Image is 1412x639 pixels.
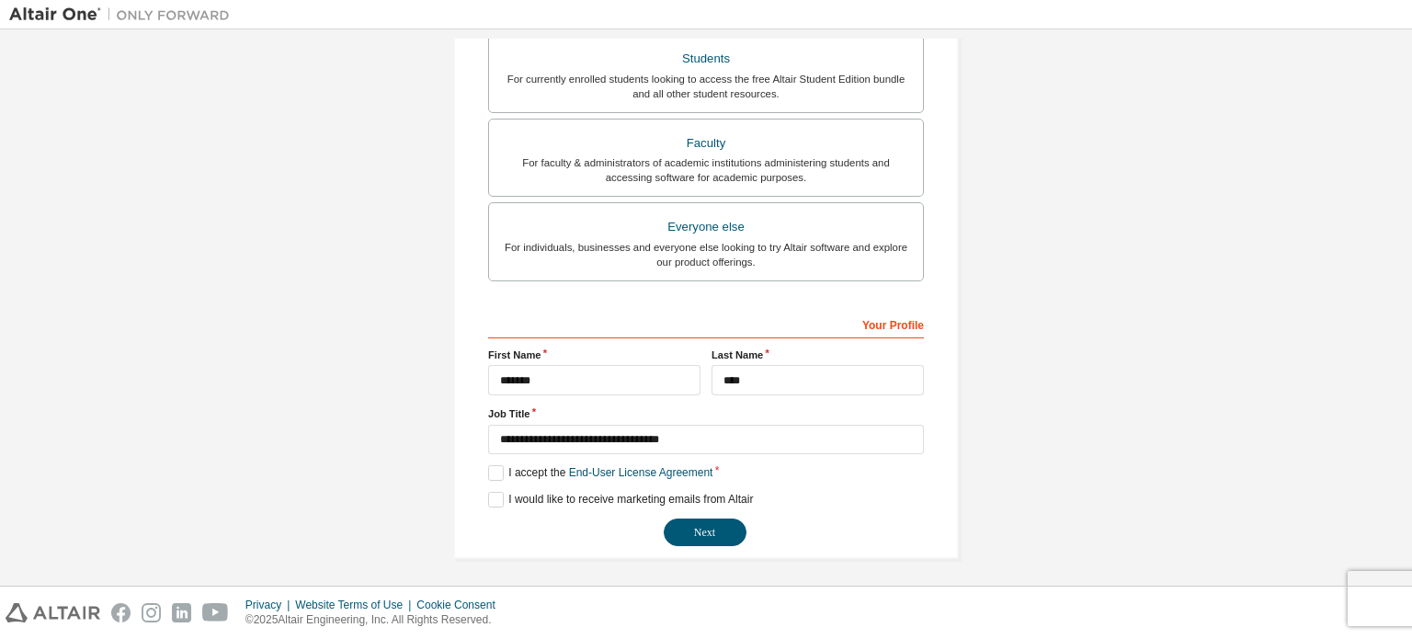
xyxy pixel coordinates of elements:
[500,72,912,101] div: For currently enrolled students looking to access the free Altair Student Edition bundle and all ...
[712,348,924,362] label: Last Name
[172,603,191,622] img: linkedin.svg
[416,598,506,612] div: Cookie Consent
[664,519,746,546] button: Next
[488,492,753,508] label: I would like to receive marketing emails from Altair
[500,214,912,240] div: Everyone else
[500,46,912,72] div: Students
[569,466,713,479] a: End-User License Agreement
[245,598,295,612] div: Privacy
[488,348,700,362] label: First Name
[111,603,131,622] img: facebook.svg
[142,603,161,622] img: instagram.svg
[500,240,912,269] div: For individuals, businesses and everyone else looking to try Altair software and explore our prod...
[202,603,229,622] img: youtube.svg
[488,465,712,481] label: I accept the
[500,131,912,156] div: Faculty
[9,6,239,24] img: Altair One
[245,612,507,628] p: © 2025 Altair Engineering, Inc. All Rights Reserved.
[295,598,416,612] div: Website Terms of Use
[500,155,912,185] div: For faculty & administrators of academic institutions administering students and accessing softwa...
[6,603,100,622] img: altair_logo.svg
[488,406,924,421] label: Job Title
[488,309,924,338] div: Your Profile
